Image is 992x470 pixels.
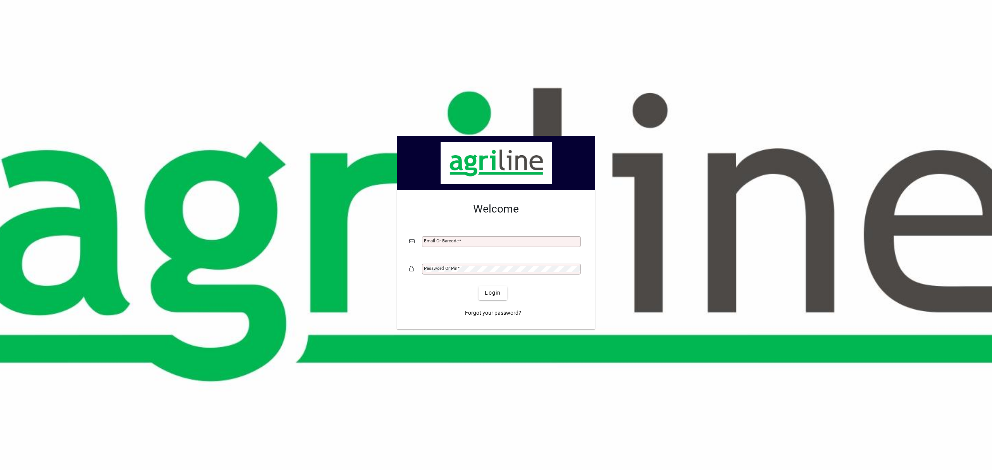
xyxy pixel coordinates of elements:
button: Login [479,286,507,300]
span: Login [485,289,501,297]
h2: Welcome [409,202,583,216]
span: Forgot your password? [465,309,521,317]
mat-label: Password or Pin [424,266,457,271]
a: Forgot your password? [462,306,524,320]
mat-label: Email or Barcode [424,238,459,244]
